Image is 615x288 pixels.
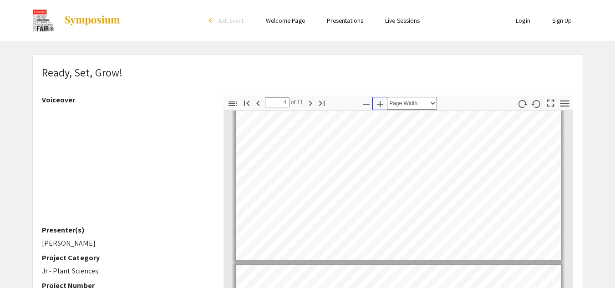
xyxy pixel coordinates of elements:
h2: Project Category [42,253,210,262]
button: Toggle Sidebar [225,97,240,110]
a: Login [516,16,530,25]
button: Go to First Page [239,96,254,109]
button: Zoom Out [359,97,374,110]
h2: Presenter(s) [42,226,210,234]
h2: Voiceover [42,96,210,104]
button: Go to Last Page [314,96,330,109]
button: Next Page [303,96,318,109]
a: Presentations [327,16,363,25]
p: [PERSON_NAME] [42,238,210,249]
span: Exit Event [219,16,244,25]
p: Jr - Plant Sciences [42,266,210,277]
p: Ready, Set, Grow! [42,64,123,81]
a: Welcome Page [266,16,305,25]
button: Zoom In [372,97,388,110]
span: of 11 [290,97,304,107]
div: arrow_back_ios [209,18,214,23]
a: The 2023 CoorsTek Denver Metro Regional Science and Engineering Fair! [32,9,121,32]
img: The 2023 CoorsTek Denver Metro Regional Science and Engineering Fair! [32,9,55,32]
img: Symposium by ForagerOne [64,15,121,26]
a: Sign Up [552,16,572,25]
button: Tools [557,97,572,110]
a: Live Sessions [385,16,420,25]
button: Rotate Clockwise [514,97,530,110]
input: Page [265,97,290,107]
button: Rotate Counterclockwise [529,97,544,110]
select: Zoom [387,97,437,110]
button: Switch to Presentation Mode [543,96,558,109]
iframe: Chat [7,247,39,281]
button: Previous Page [250,96,266,109]
div: Page 4 [232,73,565,264]
iframe: YouTube video player [42,108,210,226]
